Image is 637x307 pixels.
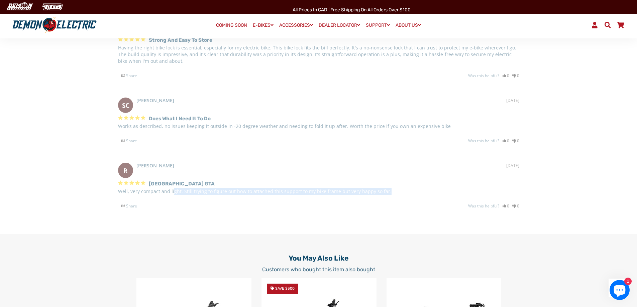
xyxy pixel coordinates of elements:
p: Well, very compact and light. Still trying to figure out how to attached this support to my bike ... [118,188,519,195]
h2: You may also like [136,254,501,262]
a: SUPPORT [363,20,392,30]
a: ABOUT US [393,20,423,30]
img: TGB Canada [39,1,66,12]
a: Rate review as not helpful [512,203,519,209]
span: Save $300 [275,286,295,291]
span: 5-Star Rating Review [117,113,146,123]
a: DEALER LOCATOR [316,20,362,30]
span: All Prices in CAD | Free shipping on all orders over $100 [293,7,411,13]
i: 0 [503,138,509,144]
p: Works as described, no issues keeping it outside in -20 degree weather and needing to fold it up ... [118,123,519,130]
div: Was this helpful? [468,203,519,209]
i: 0 [512,203,519,209]
h3: Strong and easy to store [149,36,212,44]
p: Having the right bike lock is essential, especially for my electric bike. This bike lock fits the... [118,44,519,64]
p: Customers who bought this item also bought [136,266,501,274]
i: 0 [512,138,519,144]
a: Rate review as not helpful [512,138,519,144]
a: Rate review as not helpful [512,73,519,79]
h3: [GEOGRAPHIC_DATA] GTA [149,180,215,188]
a: Rate review as helpful [503,203,509,209]
i: 0 [512,73,519,79]
div: Was this helpful? [468,138,519,144]
span: Share [118,202,140,209]
span: Share [118,137,140,144]
i: 0 [503,203,509,209]
a: E-BIKES [250,20,276,30]
a: ACCESSORIES [277,20,315,30]
div: [DATE] [506,163,519,169]
strong: [PERSON_NAME] [136,97,174,104]
span: 5-Star Rating Review [117,34,146,44]
a: Rate review as helpful [503,73,509,79]
a: Rate review as helpful [503,138,509,144]
div: SC [118,98,133,113]
inbox-online-store-chat: Shopify online store chat [608,280,632,302]
a: COMING SOON [214,21,249,30]
div: [DATE] [506,98,519,104]
img: Demon Electric [3,1,35,12]
span: Share [118,72,140,79]
div: Was this helpful? [468,73,519,79]
strong: [PERSON_NAME] [136,162,174,169]
i: 0 [503,73,509,79]
div: R [118,163,133,178]
span: 5-Star Rating Review [117,178,146,188]
h3: does what I need it to do [149,115,211,123]
img: Demon Electric logo [10,16,99,34]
